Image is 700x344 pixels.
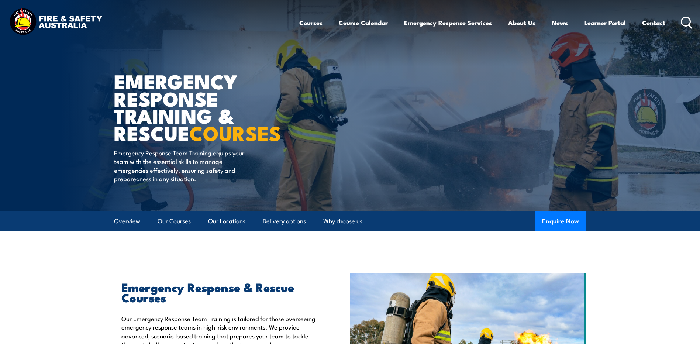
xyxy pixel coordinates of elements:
[642,13,665,32] a: Contact
[323,211,362,231] a: Why choose us
[584,13,626,32] a: Learner Portal
[121,282,316,302] h2: Emergency Response & Rescue Courses
[552,13,568,32] a: News
[508,13,535,32] a: About Us
[114,72,296,141] h1: Emergency Response Training & Rescue
[299,13,323,32] a: Courses
[114,211,140,231] a: Overview
[263,211,306,231] a: Delivery options
[208,211,245,231] a: Our Locations
[189,117,281,148] strong: COURSES
[535,211,586,231] button: Enquire Now
[158,211,191,231] a: Our Courses
[404,13,492,32] a: Emergency Response Services
[114,148,249,183] p: Emergency Response Team Training equips your team with the essential skills to manage emergencies...
[339,13,388,32] a: Course Calendar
